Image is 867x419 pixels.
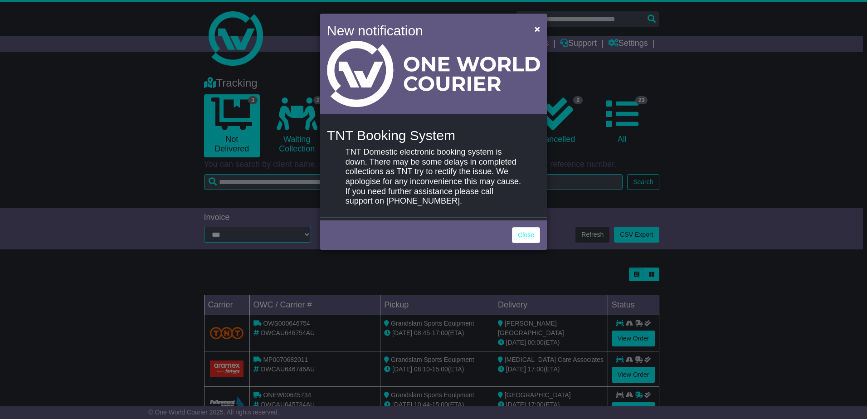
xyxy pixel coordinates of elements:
[327,20,521,41] h4: New notification
[346,147,521,206] p: TNT Domestic electronic booking system is down. There may be some delays in completed collections...
[512,227,540,243] a: Close
[327,41,540,107] img: Light
[327,128,540,143] h4: TNT Booking System
[530,19,545,38] button: Close
[535,24,540,34] span: ×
